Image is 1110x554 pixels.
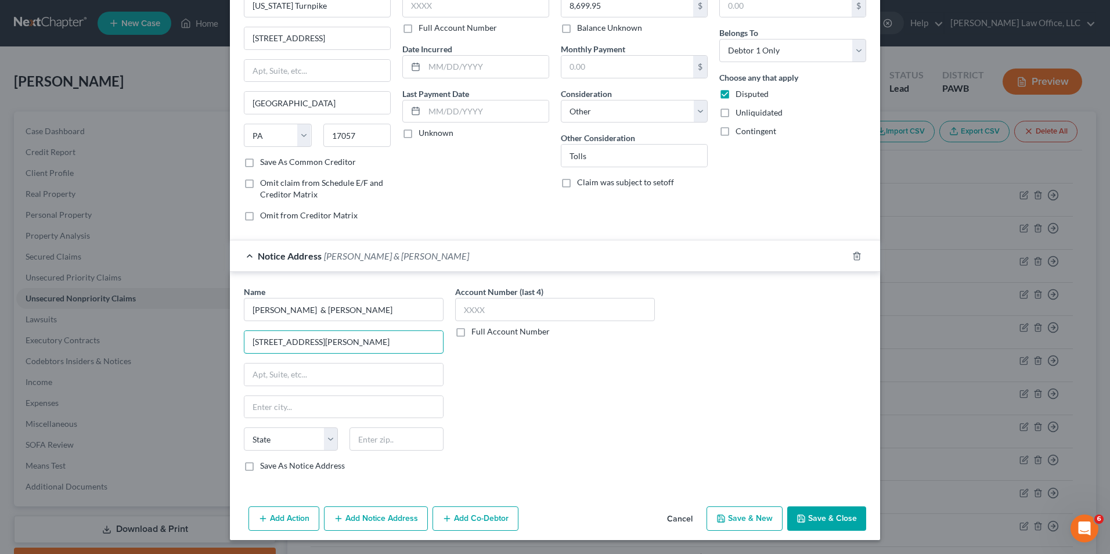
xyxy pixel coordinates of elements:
[244,396,443,418] input: Enter city...
[260,178,383,199] span: Omit claim from Schedule E/F and Creditor Matrix
[244,364,443,386] input: Apt, Suite, etc...
[324,250,469,261] span: [PERSON_NAME] & [PERSON_NAME]
[244,60,390,82] input: Apt, Suite, etc...
[736,89,769,99] span: Disputed
[1071,515,1098,542] iframe: Intercom live chat
[424,56,549,78] input: MM/DD/YYYY
[433,506,518,531] button: Add Co-Debtor
[244,287,265,297] span: Name
[260,460,345,472] label: Save As Notice Address
[402,43,452,55] label: Date Incurred
[455,286,543,298] label: Account Number (last 4)
[260,210,358,220] span: Omit from Creditor Matrix
[248,506,319,531] button: Add Action
[561,145,707,167] input: Specify...
[561,132,635,144] label: Other Consideration
[419,127,453,139] label: Unknown
[244,298,444,321] input: Search by name...
[561,88,612,100] label: Consideration
[561,43,625,55] label: Monthly Payment
[244,92,390,114] input: Enter city...
[323,124,391,147] input: Enter zip...
[455,298,655,321] input: XXXX
[324,506,428,531] button: Add Notice Address
[577,177,674,187] span: Claim was subject to setoff
[658,508,702,531] button: Cancel
[561,56,693,78] input: 0.00
[719,28,758,38] span: Belongs To
[258,250,322,261] span: Notice Address
[736,107,783,117] span: Unliquidated
[349,427,444,451] input: Enter zip..
[1094,515,1104,524] span: 6
[693,56,707,78] div: $
[787,506,866,531] button: Save & Close
[736,126,776,136] span: Contingent
[419,22,497,34] label: Full Account Number
[577,22,642,34] label: Balance Unknown
[244,331,443,353] input: Enter address...
[424,100,549,123] input: MM/DD/YYYY
[719,71,798,84] label: Choose any that apply
[244,27,390,49] input: Enter address...
[260,156,356,168] label: Save As Common Creditor
[402,88,469,100] label: Last Payment Date
[707,506,783,531] button: Save & New
[471,326,550,337] label: Full Account Number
